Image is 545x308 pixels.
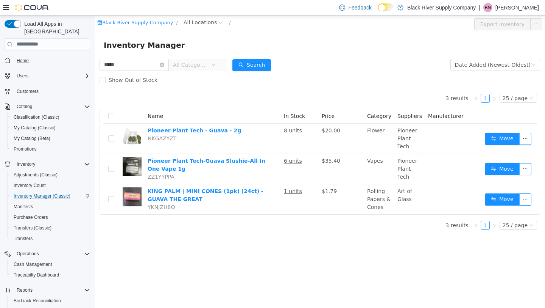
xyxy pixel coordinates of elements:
[14,172,58,178] span: Adjustments (Classic)
[485,3,491,12] span: BN
[2,86,93,97] button: Customers
[117,47,121,52] i: icon: down
[14,135,50,141] span: My Catalog (Beta)
[483,3,492,12] div: Brittany Niles
[53,189,80,195] span: YKNJZH8Q
[14,71,90,80] span: Users
[11,134,53,143] a: My Catalog (Beta)
[436,47,441,52] i: icon: down
[2,285,93,295] button: Reports
[8,295,93,306] button: BioTrack Reconciliation
[395,78,404,87] li: Next Page
[227,97,240,104] span: Price
[377,78,386,87] li: Previous Page
[397,208,402,212] i: icon: right
[395,205,404,214] li: Next Page
[11,61,66,68] span: Show Out of Stock
[8,270,93,280] button: Traceabilty Dashboard
[386,78,395,87] li: 1
[53,120,82,126] span: NKGAZYZT
[8,123,93,133] button: My Catalog (Classic)
[189,142,207,148] u: 6 units
[8,180,93,191] button: Inventory Count
[2,55,93,66] button: Home
[434,207,439,213] i: icon: down
[11,123,59,132] a: My Catalog (Classic)
[14,272,59,278] span: Traceabilty Dashboard
[78,46,113,53] span: All Categories
[14,102,35,111] button: Catalog
[28,141,47,160] img: Pioneer Plant Tech-Guava Slushie-All In One Vape 1g hero shot
[390,178,425,190] button: icon: swapMove
[8,170,93,180] button: Adjustments (Classic)
[11,296,64,305] a: BioTrack Reconciliation
[303,142,322,164] span: Pioneer Plant Tech
[11,270,62,280] a: Traceabilty Dashboard
[11,181,90,190] span: Inventory Count
[272,97,297,104] span: Category
[495,3,539,12] p: [PERSON_NAME]
[14,56,32,65] a: Home
[8,201,93,212] button: Manifests
[8,223,93,233] button: Transfers (Classic)
[14,286,36,295] button: Reports
[303,97,327,104] span: Suppliers
[14,114,59,120] span: Classification (Classic)
[14,249,42,258] button: Operations
[2,101,93,112] button: Catalog
[14,249,90,258] span: Operations
[8,191,93,201] button: Inventory Manager (Classic)
[14,182,46,189] span: Inventory Count
[11,223,54,233] a: Transfers (Classic)
[8,233,93,244] button: Transfers
[17,287,33,293] span: Reports
[303,173,318,187] span: Art of Glass
[17,88,39,94] span: Customers
[11,123,90,132] span: My Catalog (Classic)
[14,261,52,267] span: Cash Management
[17,73,28,79] span: Users
[11,223,90,233] span: Transfers (Classic)
[14,56,90,65] span: Home
[17,58,29,64] span: Home
[11,145,90,154] span: Promotions
[8,212,93,223] button: Purchase Orders
[11,192,90,201] span: Inventory Manager (Classic)
[436,3,448,15] button: icon: ellipsis
[303,112,322,134] span: Pioneer Plant Tech
[14,286,90,295] span: Reports
[11,234,90,243] span: Transfers
[82,4,83,10] span: /
[189,173,207,179] u: 1 units
[425,148,437,160] button: icon: ellipsis
[434,80,439,86] i: icon: down
[11,113,90,122] span: Classification (Classic)
[28,172,47,191] img: KING PALM | MINI CONES (1pk) (24ct) - GUAVA THE GREAT hero shot
[14,146,37,152] span: Promotions
[189,97,210,104] span: In Stock
[379,81,384,85] i: icon: left
[333,97,369,104] span: Manufacturer
[351,205,374,214] li: 3 results
[8,133,93,144] button: My Catalog (Beta)
[9,24,95,36] span: Inventory Manager
[227,112,246,118] span: $20.00
[348,4,371,11] span: Feedback
[15,4,49,11] img: Cova
[360,44,436,55] div: Date Added (Newest-Oldest)
[390,117,425,129] button: icon: swapMove
[14,102,90,111] span: Catalog
[397,81,402,85] i: icon: right
[17,251,39,257] span: Operations
[11,270,90,280] span: Traceabilty Dashboard
[11,296,90,305] span: BioTrack Reconciliation
[379,208,384,212] i: icon: left
[2,71,93,81] button: Users
[378,3,394,11] input: Dark Mode
[138,44,176,56] button: icon: searchSearch
[2,159,93,170] button: Inventory
[408,206,433,214] div: 25 / page
[227,142,246,148] span: $35.40
[11,213,51,222] a: Purchase Orders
